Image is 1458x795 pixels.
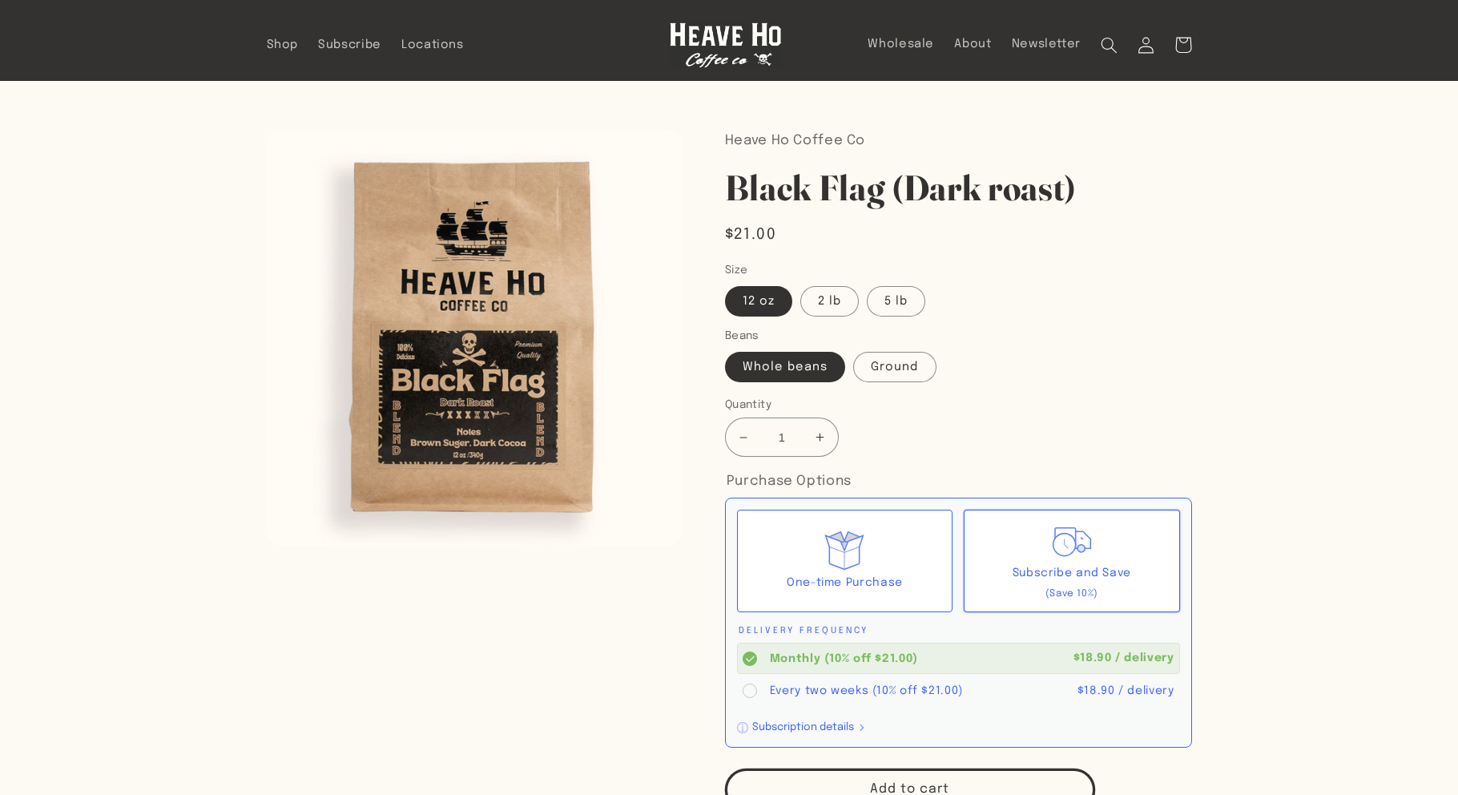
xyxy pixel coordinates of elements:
label: Quantity [725,397,1037,413]
span: (Save 10%) [1045,589,1098,599]
span: About [954,37,991,52]
span: Shop [267,38,299,53]
div: Subscription details [752,722,854,732]
p: Heave Ho Coffee Co [725,129,1192,153]
legend: Purchase Options [725,470,853,494]
span: $18.90 [1077,685,1115,696]
label: Whole beans [725,352,846,382]
legend: Size [725,262,750,278]
span: $18.90 [1073,652,1112,664]
button: Subscription details [737,720,866,736]
a: Subscribe [308,27,392,63]
a: Locations [391,27,473,63]
legend: Delivery Frequency [737,623,870,639]
a: Newsletter [1001,26,1091,62]
span: / delivery [1115,652,1174,664]
a: Wholesale [858,26,944,62]
span: Subscribe and Save [1013,567,1131,579]
div: Every two weeks (10% off $21.00) [770,683,1071,699]
div: One-time Purchase [787,573,903,593]
span: Locations [401,38,464,53]
div: Monthly (10% off $21.00) [770,651,1067,667]
span: Subscribe [318,38,381,53]
span: / delivery [1118,685,1174,696]
span: Wholesale [868,37,934,52]
img: Heave Ho Coffee Co [670,22,782,68]
label: Ground [853,352,936,382]
legend: Beans [725,328,761,344]
label: 12 oz [725,286,792,317]
span: $21.00 [725,224,776,246]
label: 2 lb [800,286,859,317]
summary: Search [1091,26,1128,63]
span: Newsletter [1012,37,1081,52]
h1: Black Flag (Dark roast) [725,165,1192,211]
media-gallery: Gallery Viewer [267,129,683,546]
label: 5 lb [867,286,925,317]
a: About [944,26,1001,62]
a: Shop [256,27,308,63]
